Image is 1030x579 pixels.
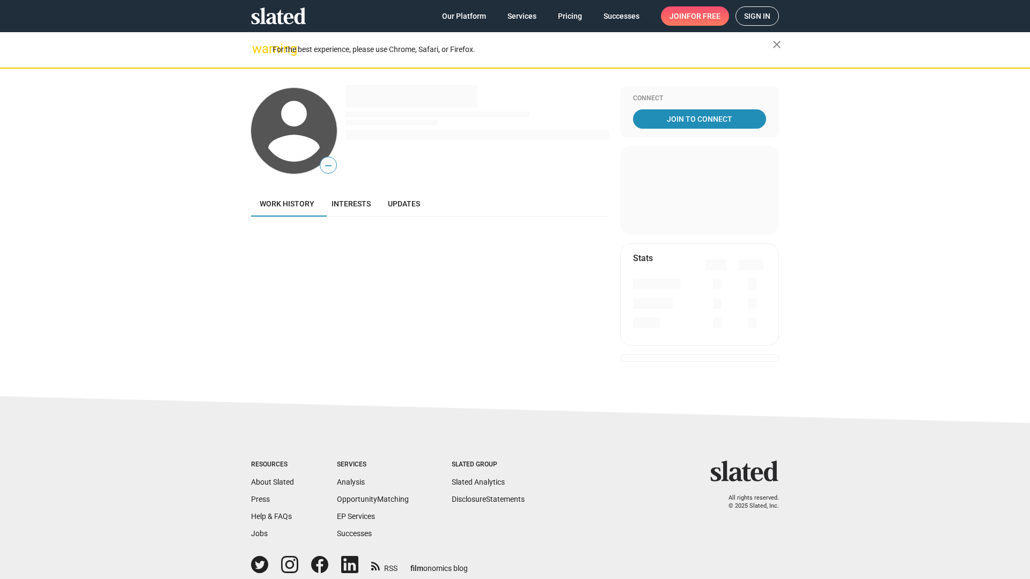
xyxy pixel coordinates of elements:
span: Work history [260,199,314,208]
a: Pricing [549,6,591,26]
a: Interests [323,191,379,217]
span: Updates [388,199,420,208]
a: Analysis [337,478,365,486]
div: Slated Group [452,461,525,469]
span: Our Platform [442,6,486,26]
a: RSS [371,557,398,574]
a: Our Platform [433,6,495,26]
a: Updates [379,191,429,217]
mat-icon: warning [252,42,265,55]
a: Successes [595,6,648,26]
a: Slated Analytics [452,478,505,486]
div: Connect [633,94,766,103]
span: — [320,159,336,173]
span: Services [507,6,536,26]
span: Successes [604,6,639,26]
span: Join [669,6,720,26]
a: OpportunityMatching [337,495,409,503]
mat-icon: close [770,38,783,51]
span: Sign in [744,7,770,25]
a: Join To Connect [633,109,766,129]
a: Joinfor free [661,6,729,26]
a: filmonomics blog [410,555,468,574]
a: Services [499,6,545,26]
a: EP Services [337,512,375,521]
a: Help & FAQs [251,512,292,521]
span: film [410,564,423,573]
a: DisclosureStatements [452,495,525,503]
mat-card-title: Stats [633,253,653,264]
span: Pricing [558,6,582,26]
span: for free [687,6,720,26]
div: For the best experience, please use Chrome, Safari, or Firefox. [273,42,772,57]
p: All rights reserved. © 2025 Slated, Inc. [717,494,779,510]
a: Jobs [251,529,268,538]
a: Sign in [735,6,779,26]
a: Work history [251,191,323,217]
a: About Slated [251,478,294,486]
div: Services [337,461,409,469]
a: Successes [337,529,372,538]
div: Resources [251,461,294,469]
span: Join To Connect [635,109,764,129]
span: Interests [332,199,371,208]
a: Press [251,495,270,503]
